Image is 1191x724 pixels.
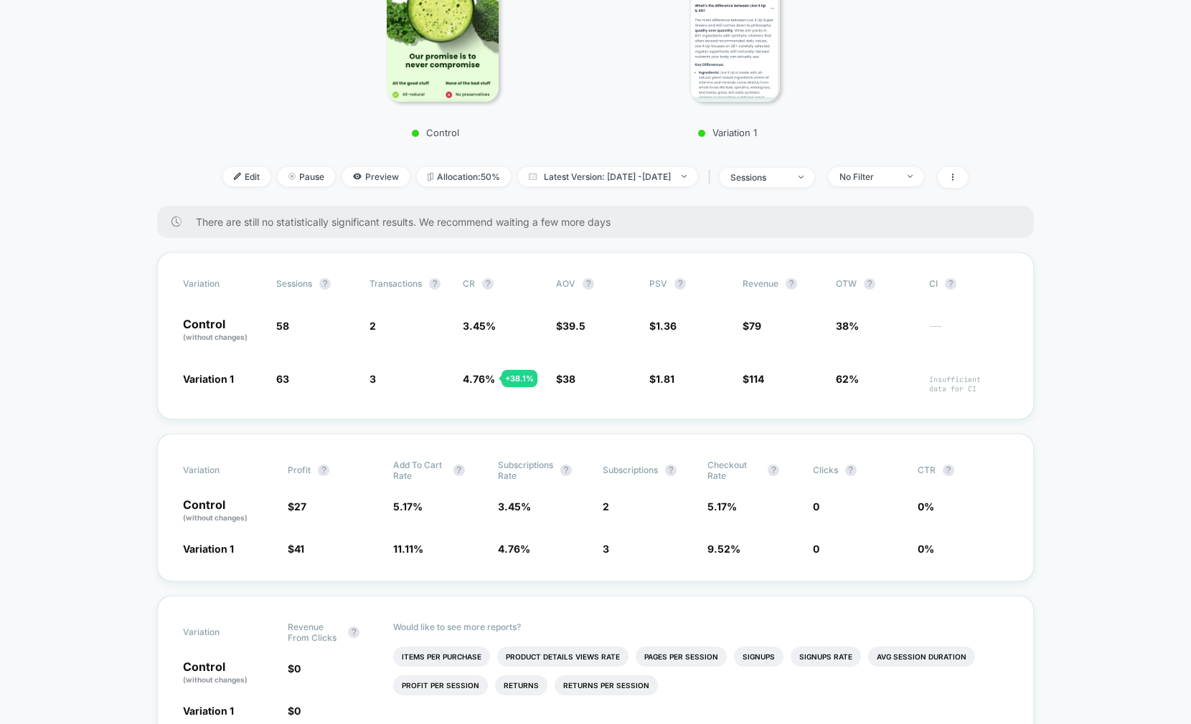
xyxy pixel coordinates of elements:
span: (without changes) [183,333,248,341]
span: 27 [294,500,306,513]
div: sessions [730,172,788,183]
span: Revenue [743,278,778,289]
span: $ [649,373,674,385]
span: CI [929,278,1008,290]
span: Variation 1 [183,543,234,555]
span: $ [743,373,764,385]
button: ? [864,278,875,290]
button: ? [845,465,857,476]
span: $ [288,543,304,555]
button: ? [945,278,956,290]
span: Subscriptions Rate [498,459,553,481]
span: --- [929,322,1008,343]
span: OTW [836,278,915,290]
img: edit [234,173,241,180]
span: $ [743,320,761,332]
span: 39.5 [562,320,585,332]
span: 63 [276,373,289,385]
span: Allocation: 50% [417,167,511,186]
p: Control [183,318,262,343]
span: $ [649,320,677,332]
span: 11.11 % [393,543,423,555]
span: Variation 1 [183,373,234,385]
span: Variation [183,459,262,481]
span: Latest Version: [DATE] - [DATE] [518,167,697,186]
span: 0 % [918,500,934,513]
span: 0 [813,500,819,513]
button: ? [482,278,494,290]
div: + 38.1 % [502,370,537,387]
button: ? [943,465,954,476]
span: Pause [278,167,335,186]
span: Subscriptions [603,465,658,475]
span: AOV [556,278,575,289]
span: 58 [276,320,289,332]
span: Variation [183,278,262,290]
button: ? [319,278,331,290]
li: Signups Rate [791,647,861,667]
span: 1.81 [656,373,674,385]
span: (without changes) [183,513,248,522]
img: rebalance [428,173,433,181]
button: ? [786,278,797,290]
span: Sessions [276,278,312,289]
span: Checkout Rate [707,459,761,481]
span: 114 [749,373,764,385]
button: ? [318,465,329,476]
span: 0 % [918,543,934,555]
span: 3 [369,373,376,385]
img: end [799,176,804,178]
p: Variation 1 [609,127,846,138]
li: Signups [734,647,783,667]
span: 3.45 % [463,320,496,332]
span: 4.76 % [498,543,530,555]
span: 0 [294,662,301,675]
button: ? [453,465,465,476]
button: ? [560,465,572,476]
span: $ [556,373,575,385]
span: 2 [369,320,376,332]
span: | [705,167,720,188]
span: $ [288,500,306,513]
img: end [908,175,913,178]
img: calendar [529,173,537,180]
span: 0 [294,705,301,717]
span: 5.17 % [707,500,737,513]
span: CTR [918,465,936,475]
span: (without changes) [183,675,248,684]
p: Would like to see more reports? [393,621,1009,632]
span: Clicks [813,465,838,475]
button: ? [768,465,779,476]
span: 9.52 % [707,543,740,555]
span: 2 [603,500,609,513]
li: Product Details Views Rate [497,647,629,667]
span: Revenue From Clicks [288,621,341,643]
li: Avg Session Duration [868,647,975,667]
img: end [288,173,296,180]
p: Control [316,127,555,138]
span: PSV [649,278,667,289]
span: Insufficient data for CI [929,375,1008,394]
span: Preview [342,167,410,186]
span: Variation [183,621,262,643]
span: 4.76 % [463,373,495,385]
span: 38% [836,320,859,332]
span: 3.45 % [498,500,531,513]
li: Returns Per Session [555,675,658,695]
button: ? [429,278,441,290]
span: 41 [294,543,304,555]
span: $ [556,320,585,332]
span: 5.17 % [393,500,423,513]
span: There are still no statistically significant results. We recommend waiting a few more days [196,216,1005,228]
span: 79 [749,320,761,332]
span: 3 [603,543,609,555]
span: CR [463,278,475,289]
span: 0 [813,543,819,555]
span: Add To Cart Rate [393,459,446,481]
span: 38 [562,373,575,385]
img: end [682,175,687,178]
li: Profit Per Session [393,675,488,695]
span: 1.36 [656,320,677,332]
li: Returns [495,675,547,695]
li: Pages Per Session [636,647,727,667]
